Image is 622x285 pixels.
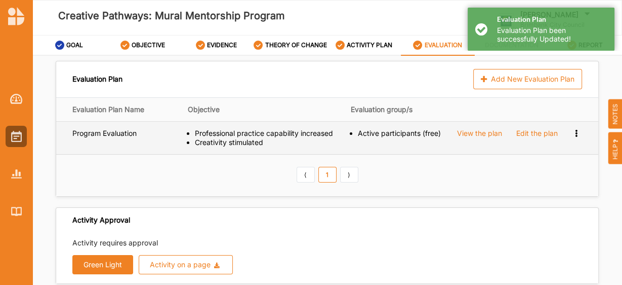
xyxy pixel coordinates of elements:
label: EVIDENCE [207,41,237,49]
div: Evaluation Plan Name [72,105,181,114]
label: Creative Pathways: Mural Mentorship Program [58,8,285,24]
img: Library [11,207,22,216]
button: Green Light [72,255,133,274]
a: Dashboard [6,88,27,110]
div: Evaluation Plan [72,69,122,89]
div: Pagination Navigation [295,167,360,184]
div: Evaluation Plan been successfully Updated! [497,26,607,44]
img: logo [8,7,24,25]
div: Edit the plan [516,129,558,138]
button: Activity on a page [139,255,233,274]
th: Evaluation group/s [351,97,450,121]
a: Previous item [297,167,315,183]
a: Next item [340,167,358,183]
label: THEORY OF CHANGE [265,41,326,49]
h4: Evaluation Plan [497,15,607,24]
a: Library [6,201,27,222]
img: Activities [11,131,22,142]
label: Program Evaluation [72,129,137,138]
div: Professional practice capability increased [195,129,344,138]
img: Dashboard [10,94,23,104]
img: Reports [11,169,22,178]
div: Creativity stimulated [195,138,344,147]
th: Objective [188,97,351,121]
div: Active participants (free) [358,129,443,138]
span: Activity Approval [72,216,130,225]
div: Add New Evaluation Plan [473,69,582,89]
label: EVALUATION [425,41,462,49]
p: Activity requires approval [72,238,582,248]
a: Reports [6,163,27,185]
label: ACTIVITY PLAN [347,41,392,49]
label: OBJECTIVE [132,41,165,49]
label: GOAL [66,41,83,49]
div: View the plan [457,129,502,138]
div: Activity on a page [150,261,211,268]
a: 1 [318,167,337,183]
a: Activities [6,126,27,147]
